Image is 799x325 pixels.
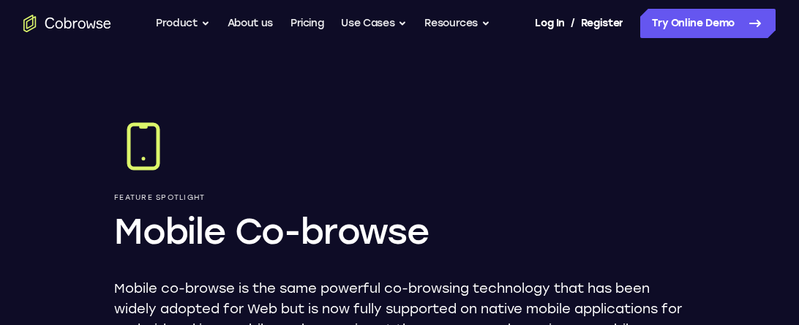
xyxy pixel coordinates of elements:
button: Product [156,9,210,38]
h1: Mobile Co-browse [114,208,685,255]
a: About us [228,9,273,38]
a: Register [581,9,623,38]
a: Log In [535,9,564,38]
p: Feature Spotlight [114,193,685,202]
button: Use Cases [341,9,407,38]
a: Try Online Demo [640,9,776,38]
button: Resources [424,9,490,38]
a: Go to the home page [23,15,111,32]
span: / [571,15,575,32]
img: Mobile Co-browse [114,117,173,176]
a: Pricing [290,9,324,38]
